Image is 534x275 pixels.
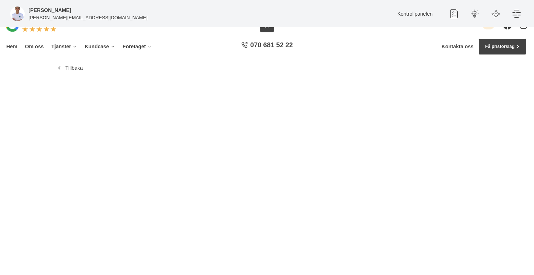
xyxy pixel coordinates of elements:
[84,39,116,55] a: Kundcase
[24,39,45,55] a: Om oss
[397,11,433,17] a: Kontrollpanelen
[57,65,83,71] a: Tillbaka
[29,6,71,14] h5: Administratör
[65,65,83,71] span: Tillbaka
[29,14,147,21] p: [PERSON_NAME][EMAIL_ADDRESS][DOMAIN_NAME]
[442,44,474,50] a: Kontakta oss
[239,40,295,53] a: 070 681 52 22
[250,40,293,50] span: 070 681 52 22
[5,39,19,55] a: Hem
[50,39,78,55] a: Tjänster
[121,39,153,55] a: Företaget
[10,7,25,21] img: foretagsbild-pa-smartproduktion-en-webbyraer-i-dalarnas-lan.png
[485,43,514,50] span: Få prisförslag
[478,39,526,55] a: Få prisförslag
